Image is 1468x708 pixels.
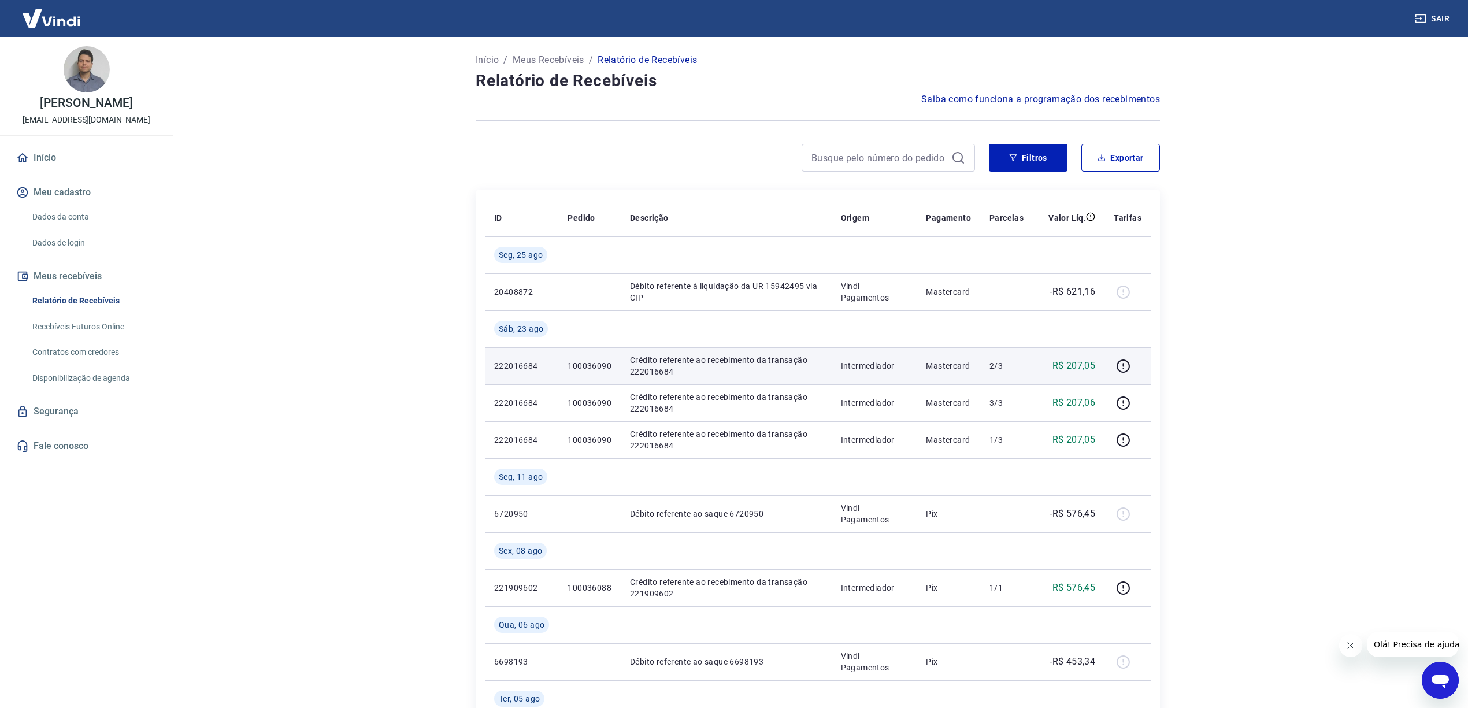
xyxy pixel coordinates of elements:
iframe: Botão para abrir a janela de mensagens [1422,662,1459,699]
p: - [989,286,1024,298]
iframe: Mensagem da empresa [1367,632,1459,657]
span: Seg, 11 ago [499,471,543,483]
a: Início [476,53,499,67]
p: Valor Líq. [1048,212,1086,224]
p: Crédito referente ao recebimento da transação 222016684 [630,391,822,414]
button: Meus recebíveis [14,264,159,289]
a: Dados da conta [28,205,159,229]
a: Início [14,145,159,170]
p: 20408872 [494,286,549,298]
p: Parcelas [989,212,1024,224]
p: ID [494,212,502,224]
p: Mastercard [926,434,971,446]
a: Segurança [14,399,159,424]
p: 6720950 [494,508,549,520]
p: Vindi Pagamentos [841,502,908,525]
p: R$ 207,05 [1052,433,1096,447]
a: Disponibilização de agenda [28,366,159,390]
p: Pedido [568,212,595,224]
iframe: Fechar mensagem [1339,634,1362,657]
p: Débito referente ao saque 6720950 [630,508,822,520]
span: Ter, 05 ago [499,693,540,705]
a: Relatório de Recebíveis [28,289,159,313]
p: / [503,53,507,67]
button: Exportar [1081,144,1160,172]
p: 100036090 [568,434,611,446]
p: Mastercard [926,286,971,298]
p: R$ 576,45 [1052,581,1096,595]
p: Crédito referente ao recebimento da transação 221909602 [630,576,822,599]
p: Tarifas [1114,212,1141,224]
p: Origem [841,212,869,224]
a: Recebíveis Futuros Online [28,315,159,339]
p: [EMAIL_ADDRESS][DOMAIN_NAME] [23,114,150,126]
p: 222016684 [494,360,549,372]
p: Intermediador [841,582,908,594]
p: -R$ 621,16 [1050,285,1095,299]
img: Vindi [14,1,89,36]
p: / [589,53,593,67]
p: Descrição [630,212,669,224]
h4: Relatório de Recebíveis [476,69,1160,92]
p: Pagamento [926,212,971,224]
input: Busque pelo número do pedido [811,149,947,166]
img: 5a3e8f9a-009a-4e37-ab1c-4dd39b8014f9.jpeg [64,46,110,92]
p: 221909602 [494,582,549,594]
p: Relatório de Recebíveis [598,53,697,67]
a: Dados de login [28,231,159,255]
p: R$ 207,05 [1052,359,1096,373]
p: Vindi Pagamentos [841,280,908,303]
p: - [989,656,1024,668]
p: Mastercard [926,360,971,372]
p: Mastercard [926,397,971,409]
button: Filtros [989,144,1067,172]
p: Crédito referente ao recebimento da transação 222016684 [630,354,822,377]
p: -R$ 453,34 [1050,655,1095,669]
p: 1/1 [989,582,1024,594]
p: 222016684 [494,397,549,409]
a: Contratos com credores [28,340,159,364]
span: Seg, 25 ago [499,249,543,261]
p: Intermediador [841,434,908,446]
p: Pix [926,508,971,520]
a: Fale conosco [14,433,159,459]
p: Crédito referente ao recebimento da transação 222016684 [630,428,822,451]
p: Vindi Pagamentos [841,650,908,673]
p: R$ 207,06 [1052,396,1096,410]
p: 100036090 [568,397,611,409]
button: Meu cadastro [14,180,159,205]
p: Intermediador [841,360,908,372]
span: Qua, 06 ago [499,619,544,631]
p: 1/3 [989,434,1024,446]
p: Débito referente ao saque 6698193 [630,656,822,668]
p: 100036090 [568,360,611,372]
p: 100036088 [568,582,611,594]
p: Pix [926,582,971,594]
span: Olá! Precisa de ajuda? [7,8,97,17]
p: [PERSON_NAME] [40,97,132,109]
p: -R$ 576,45 [1050,507,1095,521]
p: 222016684 [494,434,549,446]
p: 6698193 [494,656,549,668]
p: 3/3 [989,397,1024,409]
p: Pix [926,656,971,668]
span: Sáb, 23 ago [499,323,543,335]
button: Sair [1413,8,1454,29]
p: Intermediador [841,397,908,409]
a: Saiba como funciona a programação dos recebimentos [921,92,1160,106]
p: Débito referente à liquidação da UR 15942495 via CIP [630,280,822,303]
span: Sex, 08 ago [499,545,542,557]
p: 2/3 [989,360,1024,372]
a: Meus Recebíveis [513,53,584,67]
p: - [989,508,1024,520]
